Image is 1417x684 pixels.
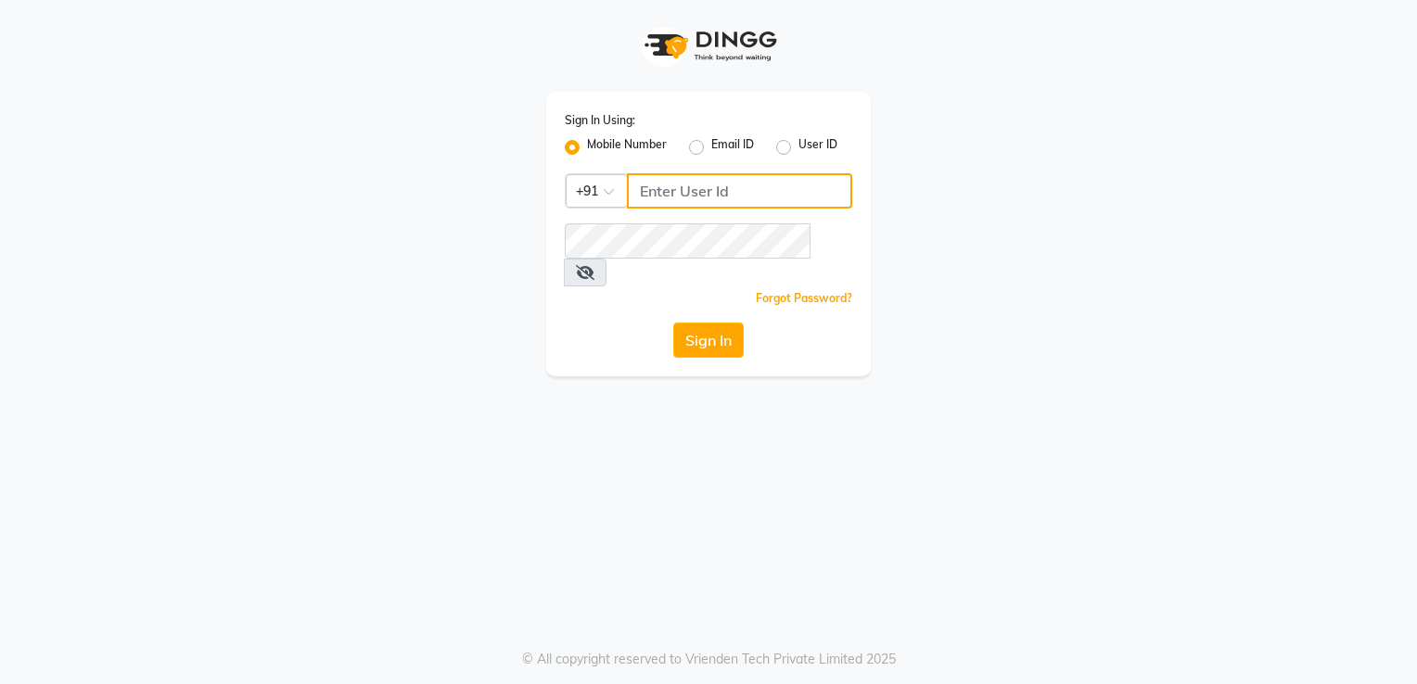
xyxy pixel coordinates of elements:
[627,173,852,209] input: Username
[565,112,635,129] label: Sign In Using:
[673,323,744,358] button: Sign In
[565,223,811,259] input: Username
[756,291,852,305] a: Forgot Password?
[711,136,754,158] label: Email ID
[634,19,783,73] img: logo1.svg
[798,136,837,158] label: User ID
[587,136,667,158] label: Mobile Number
